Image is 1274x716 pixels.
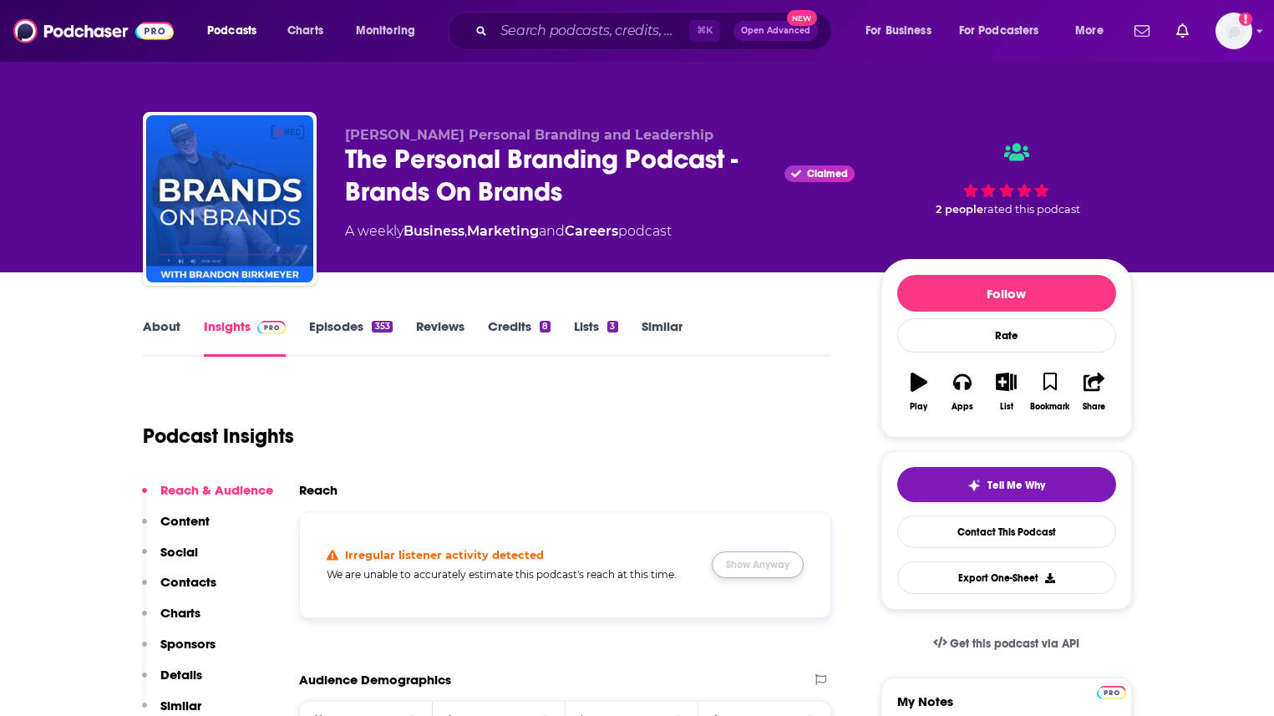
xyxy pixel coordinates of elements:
[13,15,174,47] img: Podchaser - Follow, Share and Rate Podcasts
[488,318,551,357] a: Credits8
[1063,18,1124,44] button: open menu
[540,321,551,333] div: 8
[967,479,981,492] img: tell me why sparkle
[257,321,287,334] img: Podchaser Pro
[345,127,713,143] span: [PERSON_NAME] Personal Branding and Leadership
[983,203,1080,216] span: rated this podcast
[910,402,927,412] div: Play
[160,605,200,621] p: Charts
[287,19,323,43] span: Charts
[299,482,338,498] h2: Reach
[854,18,952,44] button: open menu
[807,170,848,178] span: Claimed
[404,223,464,239] a: Business
[160,544,198,560] p: Social
[1239,13,1252,26] svg: Add a profile image
[689,20,720,42] span: ⌘ K
[344,18,437,44] button: open menu
[207,19,256,43] span: Podcasts
[160,513,210,529] p: Content
[897,515,1116,548] a: Contact This Podcast
[1030,402,1069,412] div: Bookmark
[941,362,984,422] button: Apps
[142,667,202,698] button: Details
[372,321,392,333] div: 353
[142,513,210,544] button: Content
[142,574,216,605] button: Contacts
[642,318,683,357] a: Similar
[160,574,216,590] p: Contacts
[143,424,294,449] h1: Podcast Insights
[787,10,817,26] span: New
[143,318,180,357] a: About
[345,221,672,241] div: A weekly podcast
[494,18,689,44] input: Search podcasts, credits, & more...
[712,551,804,578] button: Show Anyway
[574,318,617,357] a: Lists3
[142,605,200,636] button: Charts
[952,402,973,412] div: Apps
[565,223,618,239] a: Careers
[897,318,1116,353] div: Rate
[897,561,1116,594] button: Export One-Sheet
[142,544,198,575] button: Social
[1128,17,1156,45] a: Show notifications dropdown
[897,275,1116,312] button: Follow
[146,115,313,282] img: The Personal Branding Podcast - Brands On Brands
[299,672,451,688] h2: Audience Demographics
[277,18,333,44] a: Charts
[948,18,1063,44] button: open menu
[195,18,278,44] button: open menu
[950,637,1079,651] span: Get this podcast via API
[464,223,467,239] span: ,
[160,636,216,652] p: Sponsors
[733,21,818,41] button: Open AdvancedNew
[309,318,392,357] a: Episodes353
[160,667,202,683] p: Details
[345,548,544,561] h4: Irregular listener activity detected
[984,362,1028,422] button: List
[160,482,273,498] p: Reach & Audience
[1097,686,1126,699] img: Podchaser Pro
[356,19,415,43] span: Monitoring
[959,19,1039,43] span: For Podcasters
[142,636,216,667] button: Sponsors
[897,362,941,422] button: Play
[881,127,1132,231] div: 2 peoplerated this podcast
[142,482,273,513] button: Reach & Audience
[204,318,287,357] a: InsightsPodchaser Pro
[1097,683,1126,699] a: Pro website
[327,568,699,581] h5: We are unable to accurately estimate this podcast's reach at this time.
[607,321,617,333] div: 3
[1000,402,1013,412] div: List
[1083,402,1105,412] div: Share
[987,479,1045,492] span: Tell Me Why
[920,623,1094,664] a: Get this podcast via API
[416,318,464,357] a: Reviews
[467,223,539,239] a: Marketing
[1216,13,1252,49] img: User Profile
[539,223,565,239] span: and
[936,203,983,216] span: 2 people
[897,467,1116,502] button: tell me why sparkleTell Me Why
[1028,362,1072,422] button: Bookmark
[160,698,201,713] p: Similar
[1216,13,1252,49] span: Logged in as tinajoell1
[741,27,810,35] span: Open Advanced
[464,12,848,50] div: Search podcasts, credits, & more...
[865,19,931,43] span: For Business
[1170,17,1195,45] a: Show notifications dropdown
[1072,362,1115,422] button: Share
[1075,19,1104,43] span: More
[1216,13,1252,49] button: Show profile menu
